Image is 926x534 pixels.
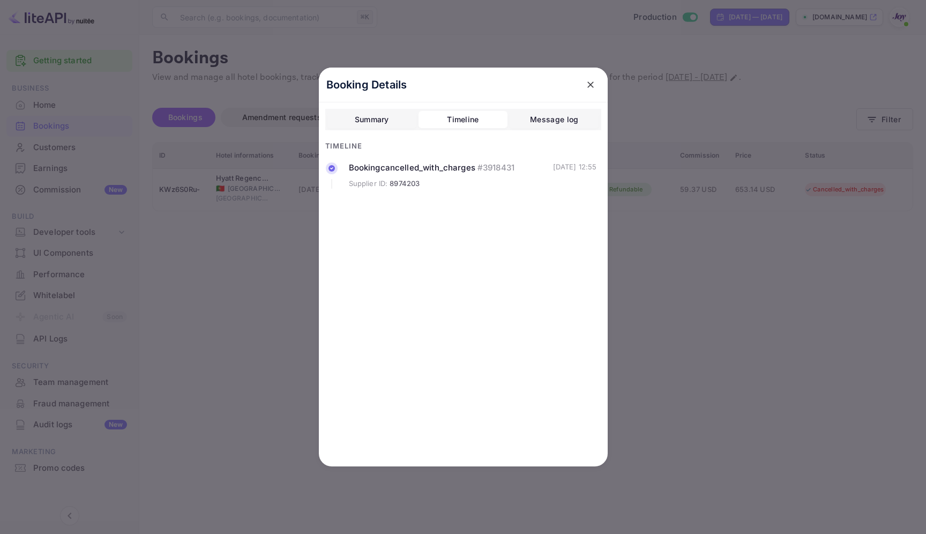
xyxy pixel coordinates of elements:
[355,113,389,126] div: Summary
[581,75,600,94] button: close
[447,113,479,126] div: Timeline
[477,162,514,174] span: # 3918431
[349,162,553,174] div: Booking cancelled_with_charges
[390,179,420,189] span: 8974203
[419,111,507,128] button: Timeline
[349,179,388,189] span: Supplier ID :
[530,113,578,126] div: Message log
[327,111,416,128] button: Summary
[553,162,597,189] div: [DATE] 12:55
[326,77,407,93] p: Booking Details
[510,111,599,128] button: Message log
[325,141,601,152] div: Timeline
